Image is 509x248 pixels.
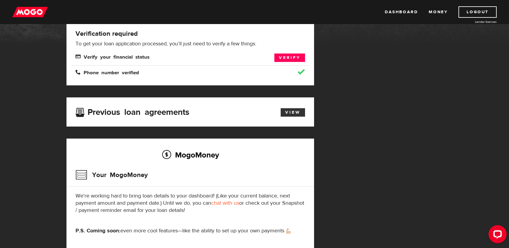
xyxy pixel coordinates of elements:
a: Lender licences [452,20,497,24]
h4: Verification required [76,29,305,38]
a: Dashboard [385,6,418,18]
iframe: LiveChat chat widget [484,223,509,248]
a: Money [429,6,448,18]
strong: P.S. Coming soon: [76,227,120,234]
a: View [281,108,305,117]
p: To get your loan application processed, you’ll just need to verify a few things: [76,40,305,47]
h2: MogoMoney [76,148,305,161]
p: We're working hard to bring loan details to your dashboard! (Like your current balance, next paym... [76,192,305,214]
span: Phone number verified [76,69,139,75]
a: Verify [274,54,305,62]
a: chat with us [211,200,239,207]
span: Verify your financial status [76,54,150,59]
h3: Previous loan agreements [76,107,189,115]
p: even more cool features—like the ability to set up your own payments [76,227,305,234]
h3: Your MogoMoney [76,167,148,183]
img: mogo_logo-11ee424be714fa7cbb0f0f49df9e16ec.png [12,6,48,18]
a: Logout [458,6,497,18]
img: strong arm emoji [286,228,291,234]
